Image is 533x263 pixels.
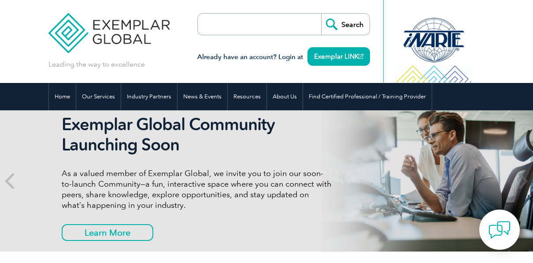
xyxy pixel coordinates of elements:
h3: Already have an account? Login at [197,52,370,63]
a: Industry Partners [121,83,177,110]
input: Search [321,14,370,35]
img: contact-chat.png [489,219,511,241]
a: About Us [267,83,303,110]
a: Learn More [62,224,153,241]
a: News & Events [178,83,227,110]
a: Resources [228,83,266,110]
h2: Exemplar Global Community Launching Soon [62,114,332,155]
a: Our Services [76,83,121,110]
p: As a valued member of Exemplar Global, we invite you to join our soon-to-launch Community—a fun, ... [62,168,332,210]
a: Find Certified Professional / Training Provider [303,83,432,110]
p: Leading the way to excellence [48,60,145,69]
a: Exemplar LINK [307,47,370,66]
a: Home [49,83,76,110]
img: open_square.png [359,54,363,59]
